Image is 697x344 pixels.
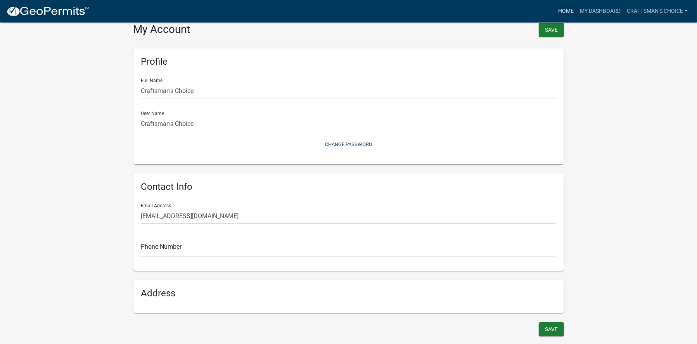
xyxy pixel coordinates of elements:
h6: Address [141,288,556,299]
h3: My Account [133,23,343,36]
button: Change Password [141,138,556,151]
button: Save [539,322,564,336]
h6: Contact Info [141,181,556,193]
a: My Dashboard [577,4,624,19]
a: Home [555,4,577,19]
h6: Profile [141,56,556,67]
button: Save [539,23,564,37]
a: Craftsman's Choice [624,4,691,19]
